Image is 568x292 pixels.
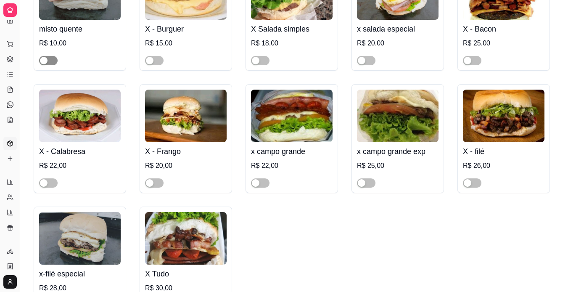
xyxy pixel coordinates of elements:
div: R$ 10,00 [39,38,121,48]
h4: x campo grande [251,146,333,157]
h4: X - filé [463,146,544,157]
img: product-image [463,90,544,142]
div: R$ 15,00 [145,38,227,48]
div: R$ 18,00 [251,38,333,48]
h4: x campo grande exp [357,146,439,157]
img: product-image [39,212,121,265]
div: R$ 20,00 [357,38,439,48]
h4: x-filé especial [39,268,121,280]
div: R$ 25,00 [357,161,439,171]
h4: X - Bacon [463,23,544,35]
img: product-image [39,90,121,142]
h4: X - Burguer [145,23,227,35]
div: R$ 20,00 [145,161,227,171]
div: R$ 22,00 [251,161,333,171]
h4: X - Calabresa [39,146,121,157]
h4: x salada especial [357,23,439,35]
h4: X Tudo [145,268,227,280]
h4: X - Frango [145,146,227,157]
img: product-image [357,90,439,142]
img: product-image [145,90,227,142]
div: R$ 22,00 [39,161,121,171]
img: product-image [251,90,333,142]
img: product-image [145,212,227,265]
div: R$ 26,00 [463,161,544,171]
h4: misto quente [39,23,121,35]
div: R$ 25,00 [463,38,544,48]
h4: X Salada simples [251,23,333,35]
